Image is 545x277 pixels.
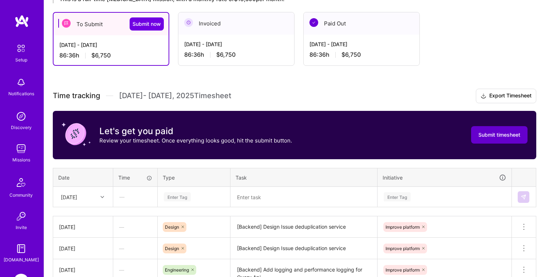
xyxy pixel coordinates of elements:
span: Improve platform [386,246,420,251]
img: coin [62,120,91,149]
th: Date [53,168,113,187]
div: Time [118,174,152,181]
span: Engineering [165,267,189,273]
img: Invite [14,209,28,224]
span: Submit timesheet [478,131,520,138]
img: logo [15,15,29,28]
img: Invoiced [184,18,193,27]
span: Improve platform [386,224,420,230]
img: setup [13,41,29,56]
span: $6,750 [341,51,361,59]
th: Task [230,168,378,187]
span: [DATE] - [DATE] , 2025 Timesheet [119,91,231,100]
img: Paid Out [309,18,318,27]
span: Improve platform [386,267,420,273]
span: Time tracking [53,91,100,100]
textarea: [Backend] Design Issue deduplication service [231,217,376,237]
img: Submit [521,194,526,200]
span: $6,750 [91,52,111,59]
div: Missions [12,156,30,164]
img: Community [12,174,30,191]
div: Community [9,191,33,199]
div: [DOMAIN_NAME] [4,256,39,264]
th: Type [158,168,230,187]
span: $6,750 [216,51,236,59]
div: Invite [16,224,27,231]
div: To Submit [54,13,169,35]
div: [DATE] [59,266,107,274]
div: [DATE] [59,245,107,252]
i: icon Download [481,92,486,100]
i: icon Chevron [100,195,104,199]
div: 86:36 h [184,51,288,59]
div: 86:36 h [309,51,414,59]
button: Submit now [130,17,164,31]
span: Design [165,246,179,251]
div: Paid Out [304,12,419,35]
div: 86:36 h [59,52,163,59]
img: discovery [14,109,28,124]
img: bell [14,75,28,90]
img: To Submit [62,19,71,28]
textarea: [Backend] Design Issue deduplication service [231,238,376,258]
img: guide book [14,241,28,256]
div: [DATE] - [DATE] [59,41,163,49]
div: — [113,239,157,258]
div: Enter Tag [384,191,411,202]
div: [DATE] [59,223,107,231]
h3: Let's get you paid [99,126,292,137]
button: Submit timesheet [471,126,528,144]
button: Export Timesheet [476,89,536,103]
div: Initiative [383,173,506,182]
div: Discovery [11,124,32,131]
div: Enter Tag [164,191,191,202]
div: Invoiced [178,12,294,35]
div: [DATE] - [DATE] [309,40,414,48]
span: Design [165,224,179,230]
span: Submit now [133,20,161,28]
img: teamwork [14,141,28,156]
div: Notifications [8,90,34,97]
div: [DATE] - [DATE] [184,40,288,48]
div: — [113,217,157,237]
div: — [114,187,157,206]
div: Setup [15,56,27,64]
div: [DATE] [61,193,77,201]
p: Review your timesheet. Once everything looks good, hit the submit button. [99,137,292,144]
